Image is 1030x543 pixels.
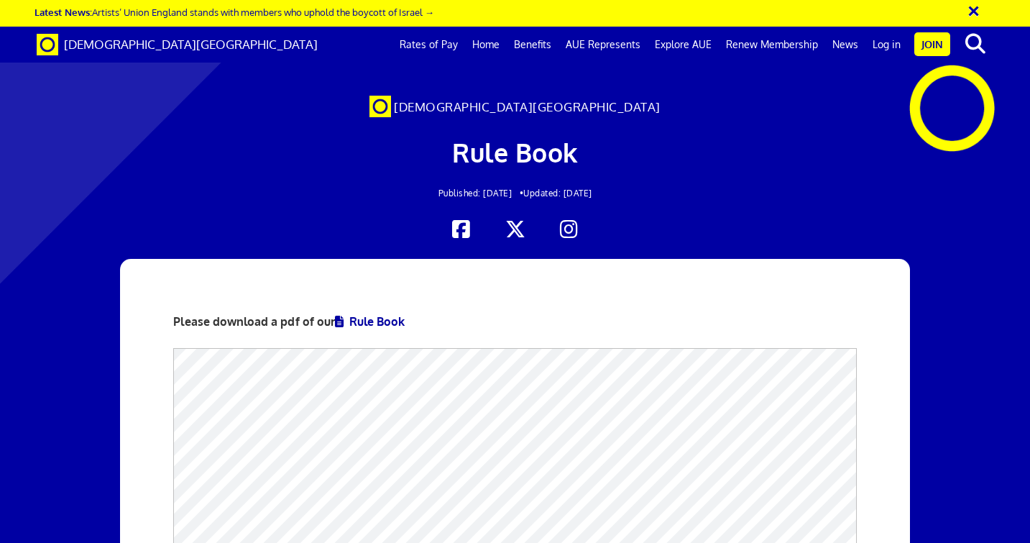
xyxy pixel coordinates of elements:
a: AUE Represents [558,27,648,63]
span: [DEMOGRAPHIC_DATA][GEOGRAPHIC_DATA] [64,37,318,52]
a: News [825,27,865,63]
a: Rates of Pay [392,27,465,63]
a: Benefits [507,27,558,63]
a: Join [914,32,950,56]
a: Brand [DEMOGRAPHIC_DATA][GEOGRAPHIC_DATA] [26,27,328,63]
a: Log in [865,27,908,63]
h2: Updated: [DATE] [200,188,831,198]
a: Home [465,27,507,63]
span: [DEMOGRAPHIC_DATA][GEOGRAPHIC_DATA] [394,99,661,114]
button: search [953,29,997,59]
a: Latest News:Artists’ Union England stands with members who uphold the boycott of Israel → [35,6,434,18]
span: Published: [DATE] • [438,188,524,199]
strong: Latest News: [35,6,92,18]
a: Rule Book [335,314,405,329]
span: Rule Book [452,136,578,168]
a: Renew Membership [719,27,825,63]
strong: Please download a pdf of our [173,314,405,329]
a: Explore AUE [648,27,719,63]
